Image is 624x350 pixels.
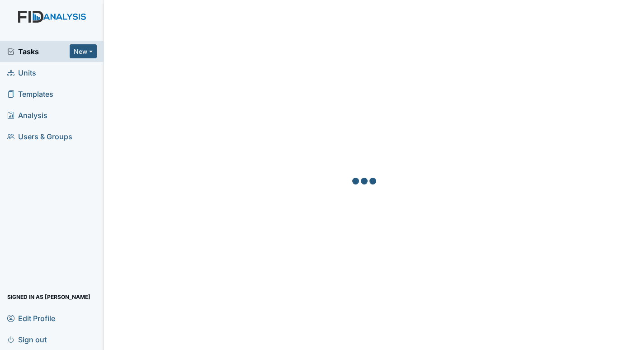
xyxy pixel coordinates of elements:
span: Signed in as [PERSON_NAME] [7,290,90,304]
a: Tasks [7,46,70,57]
span: Analysis [7,108,47,122]
button: New [70,44,97,58]
span: Edit Profile [7,311,55,325]
span: Sign out [7,332,47,346]
span: Units [7,66,36,80]
span: Users & Groups [7,129,72,143]
span: Templates [7,87,53,101]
